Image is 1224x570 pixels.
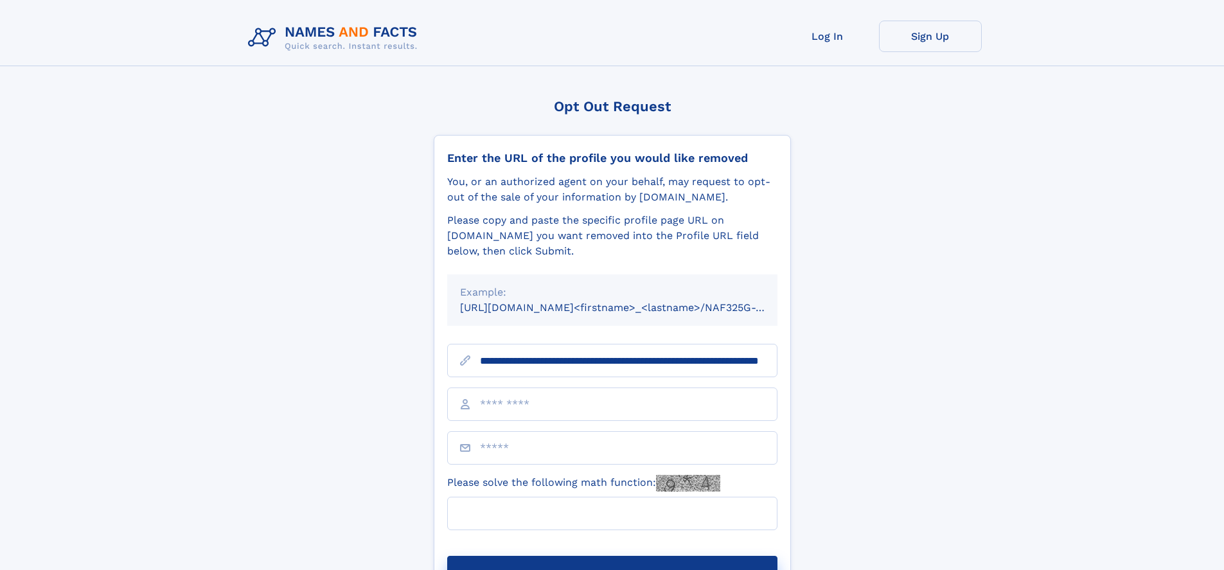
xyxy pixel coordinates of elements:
[447,174,777,205] div: You, or an authorized agent on your behalf, may request to opt-out of the sale of your informatio...
[243,21,428,55] img: Logo Names and Facts
[879,21,982,52] a: Sign Up
[460,285,765,300] div: Example:
[447,213,777,259] div: Please copy and paste the specific profile page URL on [DOMAIN_NAME] you want removed into the Pr...
[434,98,791,114] div: Opt Out Request
[447,151,777,165] div: Enter the URL of the profile you would like removed
[776,21,879,52] a: Log In
[447,475,720,492] label: Please solve the following math function:
[460,301,802,314] small: [URL][DOMAIN_NAME]<firstname>_<lastname>/NAF325G-xxxxxxxx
